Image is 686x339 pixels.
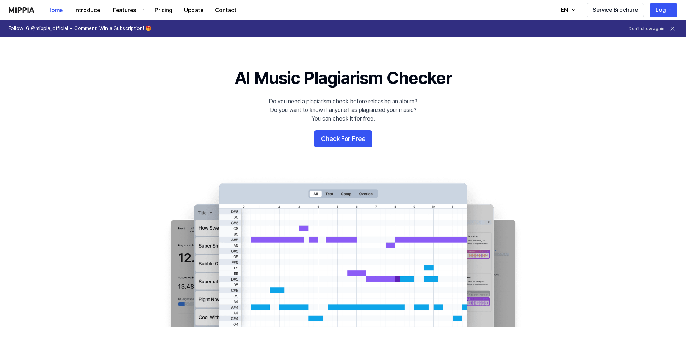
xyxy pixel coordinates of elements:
[559,6,569,14] div: EN
[156,176,530,327] img: main Image
[112,6,137,15] div: Features
[554,3,581,17] button: EN
[235,66,452,90] h1: AI Music Plagiarism Checker
[269,97,417,123] div: Do you need a plagiarism check before releasing an album? Do you want to know if anyone has plagi...
[314,130,372,147] button: Check For Free
[42,3,69,18] button: Home
[9,7,34,13] img: logo
[106,3,149,18] button: Features
[9,25,151,32] h1: Follow IG @mippia_official + Comment, Win a Subscription! 🎁
[178,0,209,20] a: Update
[149,3,178,18] button: Pricing
[69,3,106,18] button: Introduce
[42,0,69,20] a: Home
[178,3,209,18] button: Update
[650,3,677,17] button: Log in
[629,26,664,32] button: Don't show again
[209,3,242,18] button: Contact
[587,3,644,17] button: Service Brochure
